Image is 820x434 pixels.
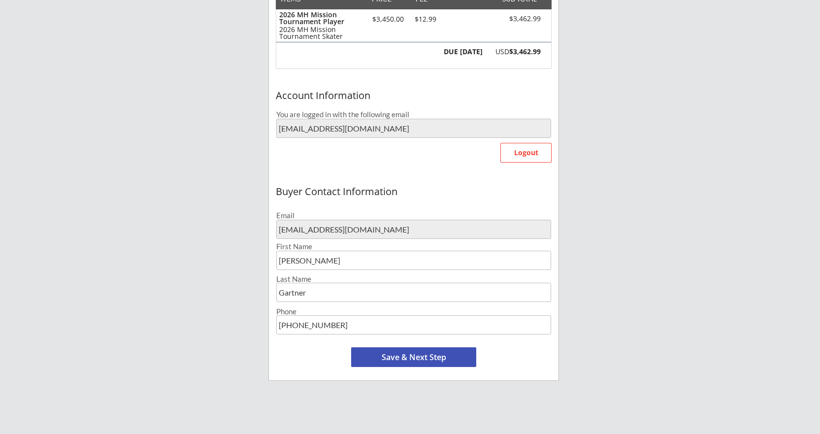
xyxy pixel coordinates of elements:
div: Account Information [276,90,552,101]
strong: $3,462.99 [509,47,541,56]
button: Save & Next Step [351,347,476,367]
div: You are logged in with the following email [276,111,551,118]
div: Last Name [276,275,551,283]
div: First Name [276,243,551,250]
div: $3,462.99 [485,15,541,23]
div: USD [488,48,541,55]
div: 2026 MH Mission Tournament Player [279,11,362,25]
div: $3,450.00 [367,16,409,23]
div: Buyer Contact Information [276,186,552,197]
div: $12.99 [409,16,442,23]
button: Logout [500,143,552,163]
div: DUE [DATE] [442,48,483,55]
div: Email [276,212,551,219]
div: Phone [276,308,551,315]
div: 2026 MH Mission Tournament Skater [279,26,362,40]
